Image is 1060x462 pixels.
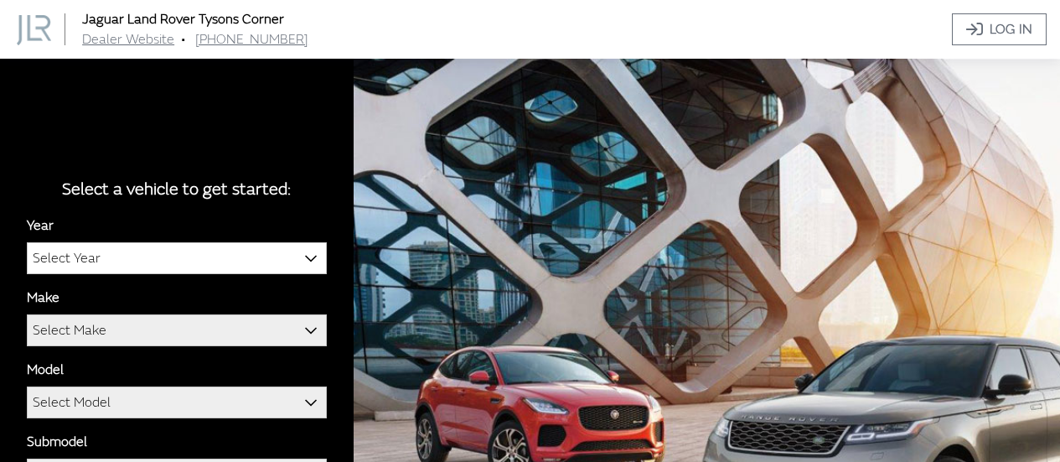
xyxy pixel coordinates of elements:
[27,215,54,236] label: Year
[17,15,51,45] img: Dashboard
[33,315,106,345] span: Select Make
[33,243,101,273] span: Select Year
[990,19,1032,39] span: Log In
[28,387,326,418] span: Select Model
[181,31,185,48] span: •
[33,387,111,418] span: Select Model
[28,243,326,273] span: Select Year
[195,31,308,48] a: [PHONE_NUMBER]
[82,31,174,48] a: Dealer Website
[27,432,87,452] label: Submodel
[17,13,79,44] a: Jaguar Land Rover Tysons Corner logo
[82,11,284,28] a: Jaguar Land Rover Tysons Corner
[27,387,327,418] span: Select Model
[27,177,327,202] div: Select a vehicle to get started:
[27,314,327,346] span: Select Make
[27,288,59,308] label: Make
[27,242,327,274] span: Select Year
[27,360,64,380] label: Model
[952,13,1047,45] a: Log In
[28,315,326,345] span: Select Make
